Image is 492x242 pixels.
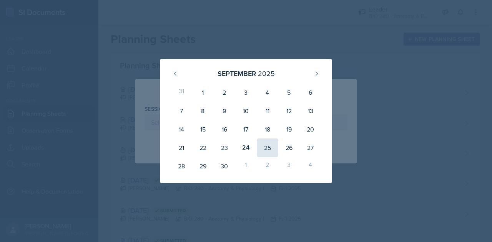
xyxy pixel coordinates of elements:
[235,138,257,157] div: 24
[300,157,321,175] div: 4
[300,83,321,102] div: 6
[278,102,300,120] div: 12
[214,120,235,138] div: 16
[171,83,192,102] div: 31
[171,157,192,175] div: 28
[192,157,214,175] div: 29
[257,138,278,157] div: 25
[192,120,214,138] div: 15
[257,120,278,138] div: 18
[235,102,257,120] div: 10
[300,102,321,120] div: 13
[278,120,300,138] div: 19
[171,120,192,138] div: 14
[171,102,192,120] div: 7
[235,83,257,102] div: 3
[192,138,214,157] div: 22
[258,68,275,79] div: 2025
[214,83,235,102] div: 2
[300,138,321,157] div: 27
[192,83,214,102] div: 1
[218,68,256,79] div: September
[214,138,235,157] div: 23
[278,83,300,102] div: 5
[257,157,278,175] div: 2
[257,83,278,102] div: 4
[171,138,192,157] div: 21
[278,157,300,175] div: 3
[257,102,278,120] div: 11
[214,157,235,175] div: 30
[300,120,321,138] div: 20
[214,102,235,120] div: 9
[235,120,257,138] div: 17
[235,157,257,175] div: 1
[278,138,300,157] div: 26
[192,102,214,120] div: 8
